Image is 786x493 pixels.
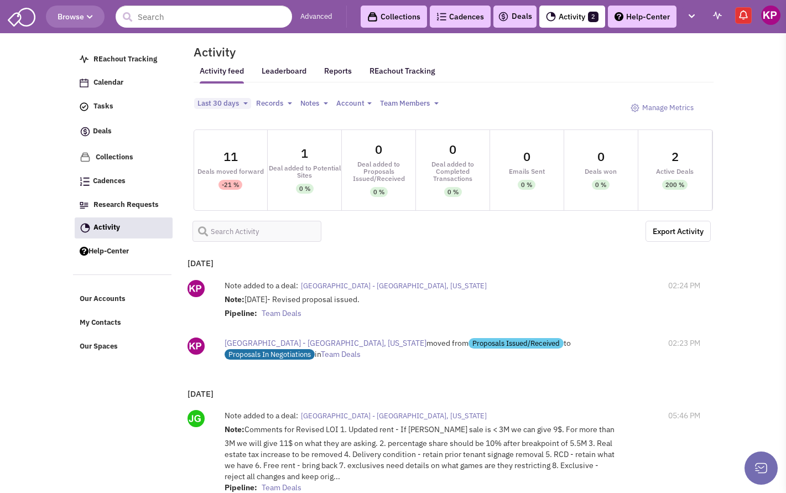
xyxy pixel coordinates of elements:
div: Emails Sent [490,168,564,175]
img: Activity.png [546,12,556,22]
img: Keypoint Partners [761,6,780,25]
img: icon-tasks.png [80,102,89,111]
img: help.png [615,12,623,21]
span: Notes [300,98,319,108]
a: Leaderboard [262,66,306,84]
a: REachout Tracking [369,59,435,82]
span: 05:46 PM [668,410,700,421]
div: -21 % [222,180,239,190]
span: [GEOGRAPHIC_DATA] - [GEOGRAPHIC_DATA], [US_STATE] [301,281,487,290]
img: ny_GipEnDU-kinWYCc5EwQ.png [188,338,205,355]
span: My Contacts [80,318,121,328]
span: Account [336,98,365,108]
input: Search [116,6,292,28]
a: Advanced [300,12,332,22]
b: [DATE] [188,388,214,399]
button: Browse [46,6,105,28]
span: [GEOGRAPHIC_DATA] - [GEOGRAPHIC_DATA], [US_STATE] [301,411,487,421]
img: Cadences_logo.png [80,177,90,186]
img: icon-collection-lavender.png [80,152,91,163]
div: Deals moved forward [194,168,268,175]
a: My Contacts [74,313,172,334]
a: Collections [361,6,427,28]
span: Activity [93,222,120,232]
a: Tasks [74,96,172,117]
div: 0 [375,143,382,155]
span: Calendar [93,78,123,87]
button: Notes [297,98,331,110]
button: Team Members [377,98,442,110]
a: Deals [74,120,172,144]
span: Browse [58,12,93,22]
a: Export the below as a .XLSX spreadsheet [646,221,711,242]
a: Reports [324,66,352,83]
img: Research.png [80,202,89,209]
span: 02:24 PM [668,280,700,291]
div: [DATE]- Revised proposal issued. [225,294,617,321]
img: help.png [80,247,89,256]
img: SmartAdmin [8,6,35,27]
div: 0 [597,151,605,163]
img: icon-deals.svg [80,125,91,138]
a: Activity2 [539,6,605,28]
input: Search Activity [192,221,322,242]
a: Research Requests [74,195,172,216]
div: Deals won [564,168,638,175]
img: Calendar.png [80,79,89,87]
a: Activity [75,217,173,238]
span: Team Deals [321,349,361,359]
span: Proposals In Negotiations [225,349,315,360]
a: Deals [498,10,532,23]
a: Our Spaces [74,336,172,357]
span: Collections [96,152,133,162]
div: 0 % [521,180,532,190]
div: moved from to in [225,338,584,360]
label: Note added to a deal: [225,280,298,291]
span: Last 30 days [197,98,239,108]
div: 0 % [595,180,606,190]
span: Team Deals [262,482,301,492]
div: 1 [301,147,308,159]
div: Active Deals [638,168,712,175]
button: Records [253,98,295,110]
div: 0 [523,151,530,163]
label: Note added to a deal: [225,410,298,421]
span: 2 [588,12,598,22]
a: Activity feed [200,66,244,84]
a: Help-Center [608,6,676,28]
img: icon-collection-lavender-black.svg [367,12,378,22]
img: octicon_gear-24.png [631,103,639,112]
span: Tasks [93,102,113,111]
a: Cadences [430,6,491,28]
img: ny_GipEnDU-kinWYCc5EwQ.png [188,280,205,297]
a: Manage Metrics [625,98,699,118]
img: Cadences_logo.png [436,13,446,20]
div: 0 % [447,187,459,197]
strong: Note: [225,424,244,434]
button: Account [333,98,375,110]
div: 11 [223,151,238,163]
a: REachout Tracking [74,49,172,70]
a: Calendar [74,72,172,94]
span: Records [256,98,283,108]
span: Team Deals [262,308,301,318]
div: Deal added to Proposals Issued/Received [342,160,415,182]
img: Activity.png [80,223,90,233]
div: 200 % [665,180,684,190]
button: Last 30 days [194,98,251,110]
span: Our Spaces [80,341,118,351]
a: Help-Center [74,241,172,262]
a: Collections [74,147,172,168]
div: Deal added to Potential Sites [268,164,341,179]
strong: Note: [225,294,244,304]
span: Research Requests [93,200,159,209]
strong: Pipeline: [225,308,257,318]
strong: Pipeline: [225,482,257,492]
img: jsdjpLiAYUaRK9fYpYFXFA.png [188,410,205,427]
h2: Activity [180,47,236,57]
span: [GEOGRAPHIC_DATA] - [GEOGRAPHIC_DATA], [US_STATE] [225,338,426,348]
a: Our Accounts [74,289,172,310]
span: Our Accounts [80,294,126,304]
div: 0 % [299,184,310,194]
